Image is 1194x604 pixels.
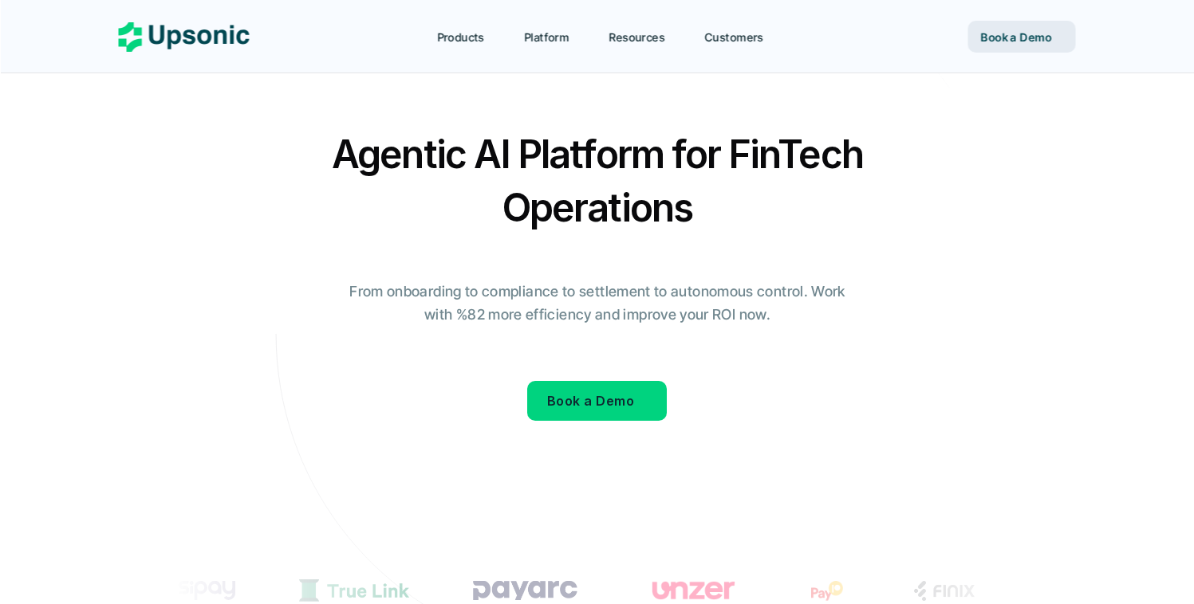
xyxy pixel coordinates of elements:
p: Book a Demo [547,390,634,413]
p: Customers [705,29,764,45]
p: Platform [524,29,569,45]
p: Products [437,29,484,45]
a: Book a Demo [527,381,667,421]
h2: Agentic AI Platform for FinTech Operations [318,127,877,234]
a: Products [428,22,510,51]
p: From onboarding to compliance to settlement to autonomous control. Work with %82 more efficiency ... [338,280,857,327]
p: Resources [609,29,665,45]
p: Book a Demo [981,29,1052,45]
a: Book a Demo [968,21,1076,53]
